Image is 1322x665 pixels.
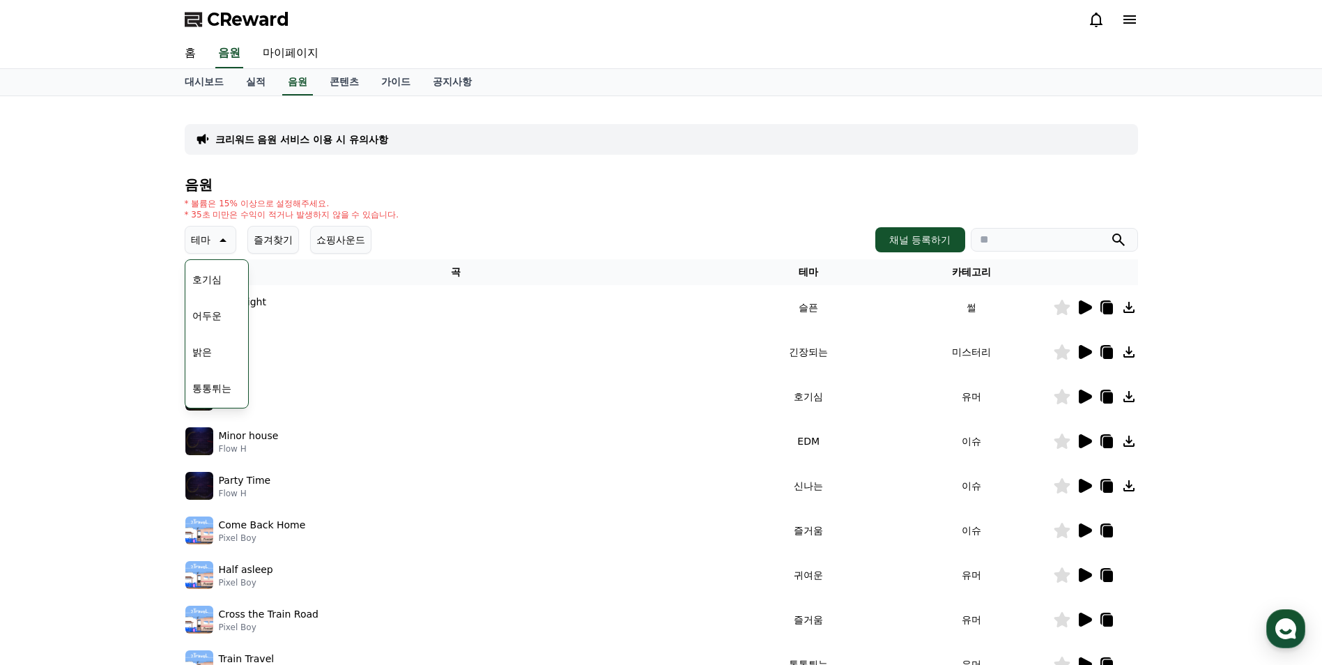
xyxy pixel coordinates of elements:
td: 유머 [890,553,1053,597]
button: 호기심 [187,264,227,295]
span: 홈 [44,463,52,474]
p: Party Time [219,473,271,488]
td: 유머 [890,374,1053,419]
a: CReward [185,8,289,31]
p: Pixel Boy [219,577,273,588]
p: Minor house [219,429,279,443]
a: 음원 [215,39,243,68]
img: music [185,606,213,634]
p: 테마 [191,230,210,250]
span: 대화 [128,464,144,475]
p: * 볼륨은 15% 이상으로 설정해주세요. [185,198,399,209]
td: 미스터리 [890,330,1053,374]
td: 신나는 [727,464,890,508]
td: 슬픈 [727,285,890,330]
a: 홈 [174,39,207,68]
p: Sad Night [219,295,266,309]
a: 콘텐츠 [318,69,370,95]
td: 즐거움 [727,597,890,642]
button: 쇼핑사운드 [310,226,371,254]
p: Half asleep [219,563,273,577]
a: 설정 [180,442,268,477]
span: CReward [207,8,289,31]
p: Pixel Boy [219,533,306,544]
td: 이슈 [890,508,1053,553]
a: 홈 [4,442,92,477]
th: 카테고리 [890,259,1053,285]
a: 가이드 [370,69,422,95]
a: 마이페이지 [252,39,330,68]
a: 대화 [92,442,180,477]
button: 어두운 [187,300,227,331]
img: music [185,472,213,500]
a: 공지사항 [422,69,483,95]
td: 썰 [890,285,1053,330]
td: 귀여운 [727,553,890,597]
p: Flow H [219,443,279,454]
a: 크리워드 음원 서비스 이용 시 유의사항 [215,132,388,146]
img: music [185,517,213,544]
p: Come Back Home [219,518,306,533]
th: 곡 [185,259,728,285]
th: 테마 [727,259,890,285]
a: 실적 [235,69,277,95]
p: * 35초 미만은 수익이 적거나 발생하지 않을 수 있습니다. [185,209,399,220]
a: 대시보드 [174,69,235,95]
button: 채널 등록하기 [875,227,964,252]
button: 즐겨찾기 [247,226,299,254]
img: music [185,561,213,589]
p: Flow H [219,488,271,499]
button: 밝은 [187,337,217,367]
td: EDM [727,419,890,464]
td: 유머 [890,597,1053,642]
td: 긴장되는 [727,330,890,374]
h4: 음원 [185,177,1138,192]
button: 테마 [185,226,236,254]
p: Cross the Train Road [219,607,318,622]
p: Pixel Boy [219,622,318,633]
a: 음원 [282,69,313,95]
button: 통통튀는 [187,373,237,404]
td: 이슈 [890,419,1053,464]
span: 설정 [215,463,232,474]
td: 이슈 [890,464,1053,508]
img: music [185,427,213,455]
td: 즐거움 [727,508,890,553]
td: 호기심 [727,374,890,419]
